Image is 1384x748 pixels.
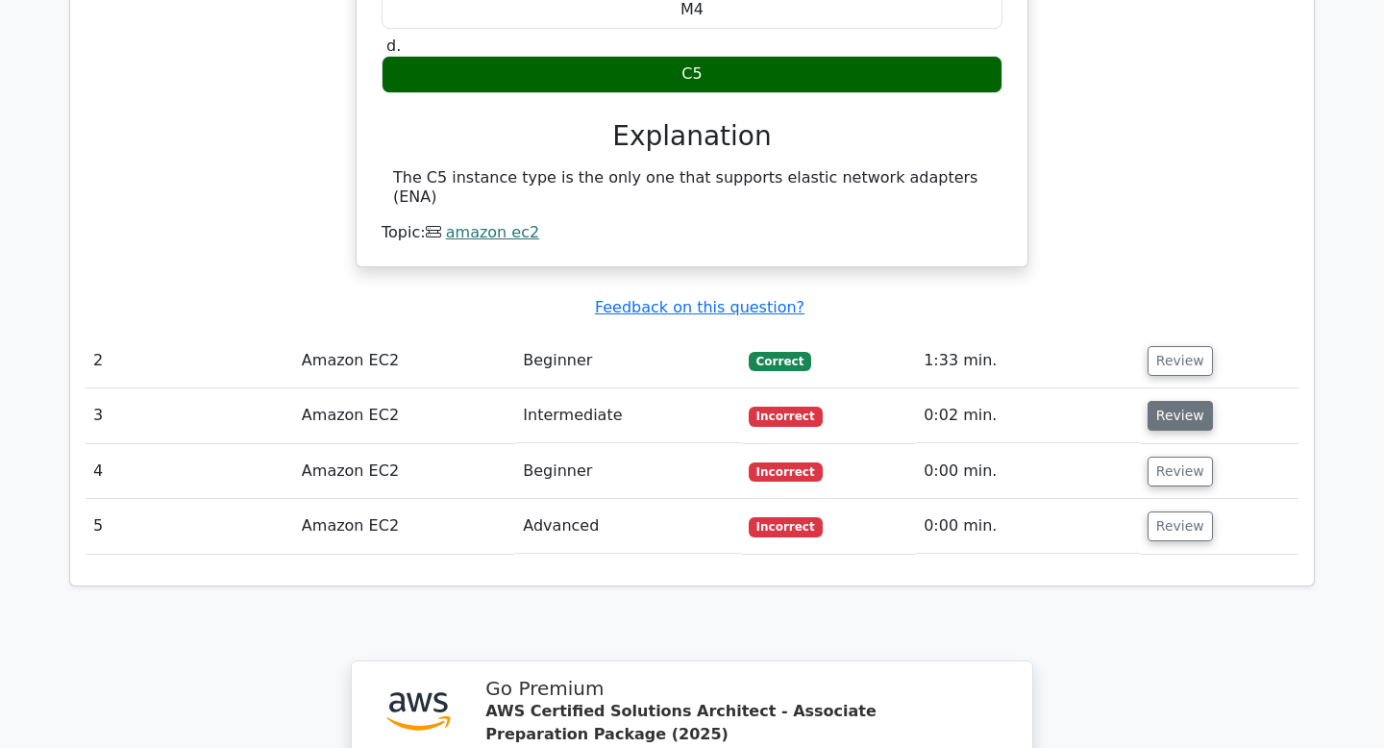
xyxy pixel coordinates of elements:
[382,223,1002,243] div: Topic:
[515,499,740,554] td: Advanced
[749,462,823,482] span: Incorrect
[294,444,515,499] td: Amazon EC2
[1148,511,1213,541] button: Review
[916,334,1140,388] td: 1:33 min.
[446,223,539,241] a: amazon ec2
[294,499,515,554] td: Amazon EC2
[916,444,1140,499] td: 0:00 min.
[595,298,804,316] a: Feedback on this question?
[393,120,991,153] h3: Explanation
[386,37,401,55] span: d.
[1148,457,1213,486] button: Review
[86,444,294,499] td: 4
[1148,346,1213,376] button: Review
[916,388,1140,443] td: 0:02 min.
[916,499,1140,554] td: 0:00 min.
[515,444,740,499] td: Beginner
[382,56,1002,93] div: C5
[749,352,811,371] span: Correct
[86,334,294,388] td: 2
[294,388,515,443] td: Amazon EC2
[749,517,823,536] span: Incorrect
[86,388,294,443] td: 3
[1148,401,1213,431] button: Review
[393,168,991,209] div: The C5 instance type is the only one that supports elastic network adapters (ENA)
[515,334,740,388] td: Beginner
[294,334,515,388] td: Amazon EC2
[515,388,740,443] td: Intermediate
[86,499,294,554] td: 5
[749,407,823,426] span: Incorrect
